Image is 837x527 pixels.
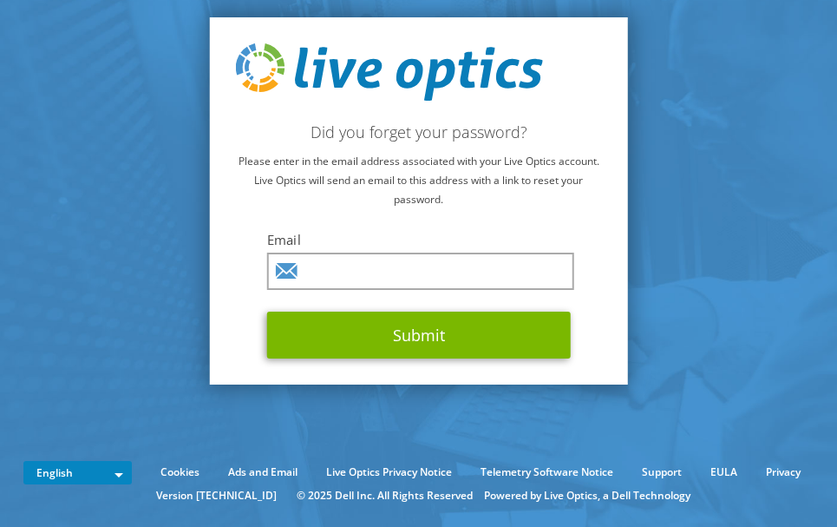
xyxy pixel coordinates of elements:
[235,43,542,101] img: live_optics_svg.svg
[215,463,311,482] a: Ads and Email
[697,463,750,482] a: EULA
[147,463,213,482] a: Cookies
[484,486,690,505] li: Powered by Live Optics, a Dell Technology
[288,486,481,505] li: © 2025 Dell Inc. All Rights Reserved
[235,122,602,142] h2: Did you forget your password?
[629,463,695,482] a: Support
[267,312,571,359] button: Submit
[267,231,571,248] label: Email
[313,463,465,482] a: Live Optics Privacy Notice
[147,486,285,505] li: Version [TECHNICAL_ID]
[468,463,626,482] a: Telemetry Software Notice
[235,152,602,209] p: Please enter in the email address associated with your Live Optics account. Live Optics will send...
[753,463,814,482] a: Privacy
